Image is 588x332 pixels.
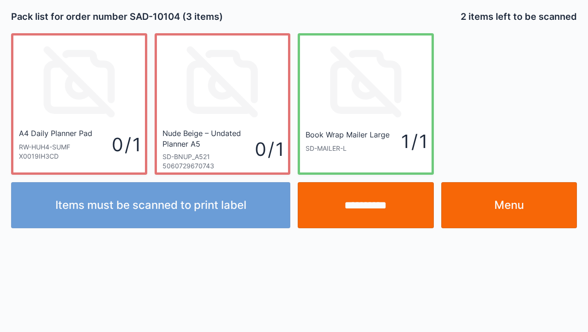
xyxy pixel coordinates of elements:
div: 0 / 1 [95,131,139,158]
a: Book Wrap Mailer LargeSD-MAILER-L1 / 1 [298,33,434,175]
div: X0019IH3CD [19,152,95,161]
a: A4 Daily Planner PadRW-HUH4-SUMFX0019IH3CD0 / 1 [11,33,147,175]
div: SD-MAILER-L [306,144,392,153]
h2: 2 items left to be scanned [461,10,577,23]
div: RW-HUH4-SUMF [19,142,95,152]
div: SD-BNUP_A521 [162,152,255,161]
div: 5060729670743 [162,161,255,171]
a: Nude Beige – Undated Planner A5SD-BNUP_A52150607296707430 / 1 [155,33,291,175]
h2: Pack list for order number SAD-10104 (3 items) [11,10,290,23]
div: A4 Daily Planner Pad [19,128,92,139]
div: Nude Beige – Undated Planner A5 [162,128,253,148]
a: Menu [441,182,577,228]
div: 1 / 1 [392,128,426,154]
div: Book Wrap Mailer Large [306,130,390,140]
div: 0 / 1 [255,136,282,162]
